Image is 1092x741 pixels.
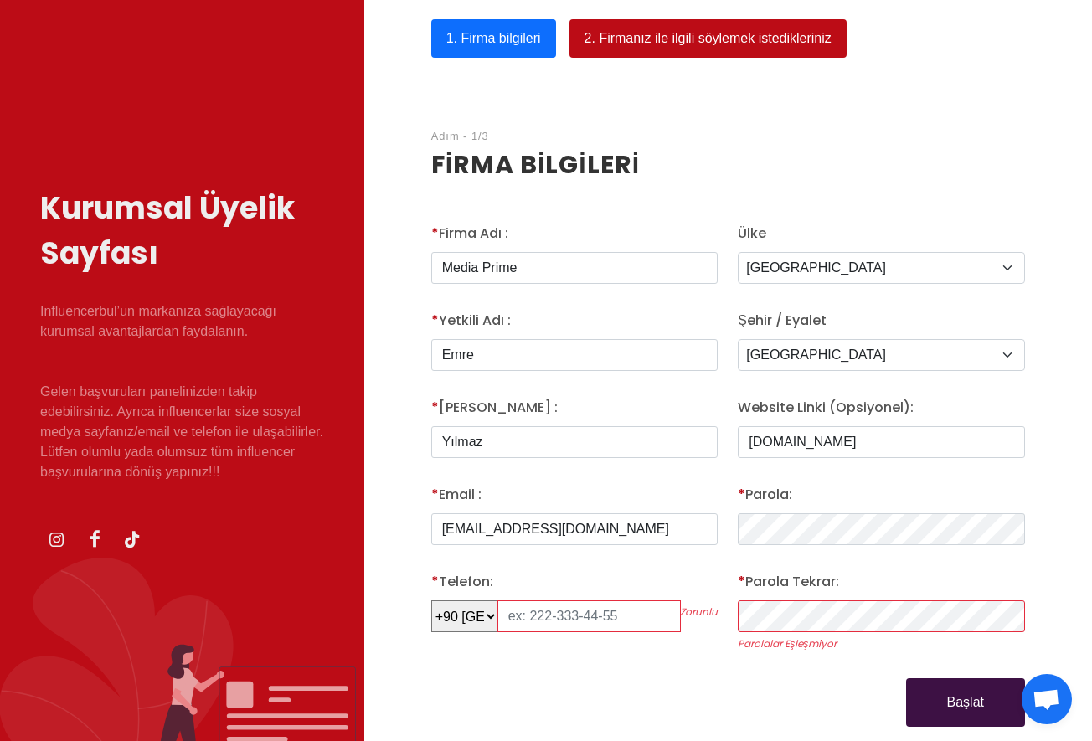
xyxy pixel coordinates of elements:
[40,186,324,276] h1: Kurumsal Üyelik Sayfası
[40,382,324,482] p: Gelen başvuruları panelinizden takip edebilirsiniz. Ayrıca influencerlar size sosyal medya sayfan...
[738,426,1025,458] input: https://influencerbul.com
[431,19,556,58] a: 1. Firma bilgileri
[738,572,839,592] label: Parola Tekrar:
[431,224,508,244] label: Firma Adı :
[738,224,766,244] label: Ülke
[1022,674,1072,724] a: Açık sohbet
[680,605,718,624] label: Zorunlu
[569,19,847,58] a: 2. Firmanız ile ilgili söylemek istedikleriniz
[431,146,1025,183] h2: Firma Bilgileri
[738,636,1025,651] label: Parolalar Eşleşmiyor
[497,600,682,632] input: ex: 222-333-44-55
[431,311,511,331] label: Yetkili Adı :
[738,311,827,331] label: Şehir / Eyalet
[431,572,493,592] label: Telefon:
[40,301,324,342] p: Influencerbul’un markanıza sağlayacağı kurumsal avantajlardan faydalanın.
[906,678,1025,727] button: Başlat
[431,130,489,142] span: Adım - 1/3
[431,485,482,505] label: Email :
[738,485,792,505] label: Parola:
[738,398,914,418] label: Website Linki (Opsiyonel):
[431,398,558,418] label: [PERSON_NAME] :
[431,513,719,545] input: johndoe@influencerbul.com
